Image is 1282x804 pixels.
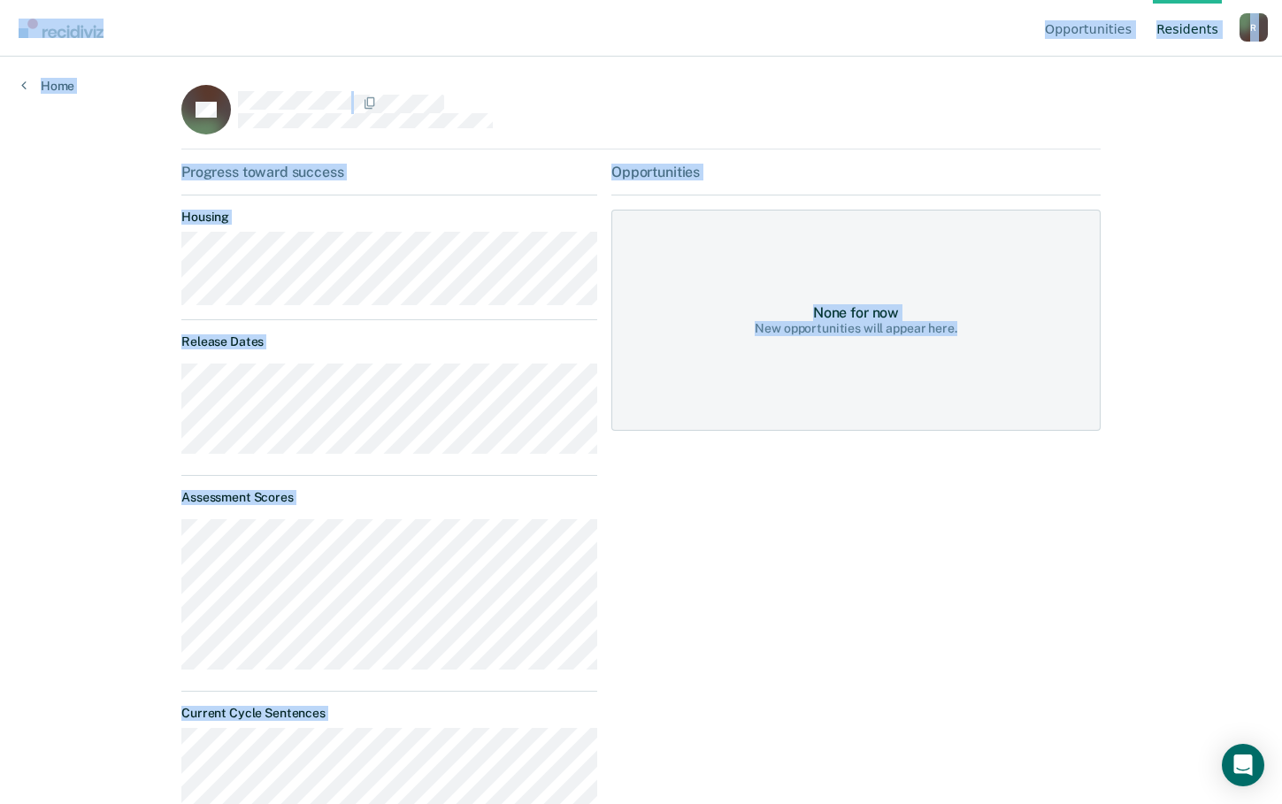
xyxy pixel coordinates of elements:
dt: Release Dates [181,334,597,349]
a: Home [21,78,74,94]
div: Opportunities [611,164,1101,180]
div: New opportunities will appear here. [755,321,956,336]
div: None for now [813,304,899,321]
div: Open Intercom Messenger [1222,744,1264,786]
dt: Assessment Scores [181,490,597,505]
div: R [1240,13,1268,42]
div: Progress toward success [181,164,597,180]
dt: Current Cycle Sentences [181,706,597,721]
img: Recidiviz [19,19,104,38]
button: Profile dropdown button [1240,13,1268,42]
dt: Housing [181,210,597,225]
